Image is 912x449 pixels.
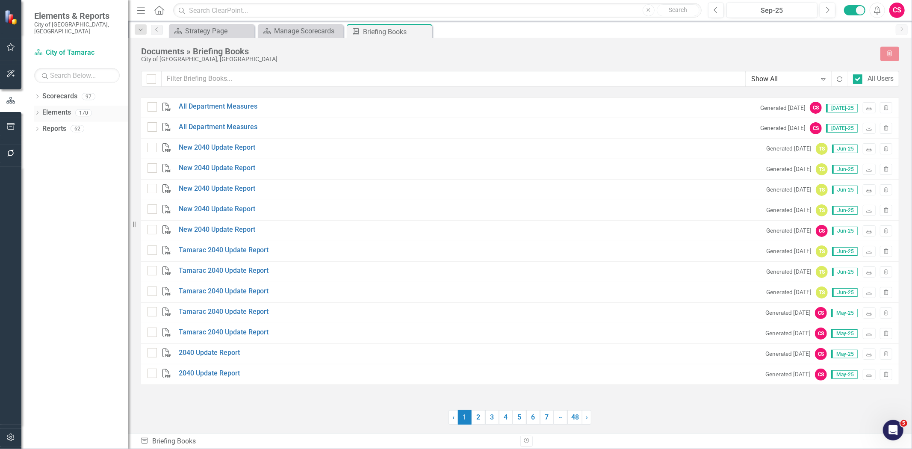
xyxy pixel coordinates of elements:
[832,186,858,194] span: Jun-25
[34,48,120,58] a: City of Tamarac
[815,307,827,319] div: CS
[34,11,120,21] span: Elements & Reports
[363,27,430,37] div: Briefing Books
[831,350,858,358] span: May-25
[179,184,255,194] a: New 2040 Update Report
[765,309,811,317] small: Generated [DATE]
[179,122,257,132] a: All Department Measures
[766,186,812,194] small: Generated [DATE]
[75,109,92,116] div: 170
[179,143,255,153] a: New 2040 Update Report
[815,328,827,340] div: CS
[889,3,905,18] button: CS
[179,348,240,358] a: 2040 Update Report
[179,369,240,378] a: 2040 Update Report
[472,410,485,425] a: 2
[34,21,120,35] small: City of [GEOGRAPHIC_DATA], [GEOGRAPHIC_DATA]
[826,124,858,133] span: [DATE]-25
[760,124,806,132] small: Generated [DATE]
[765,370,811,378] small: Generated [DATE]
[816,287,828,298] div: TS
[816,163,828,175] div: TS
[179,266,269,276] a: Tamarac 2040 Update Report
[274,26,341,36] div: Manage Scorecards
[832,288,858,297] span: Jun-25
[765,329,811,337] small: Generated [DATE]
[765,350,811,358] small: Generated [DATE]
[260,26,341,36] a: Manage Scorecards
[832,247,858,256] span: Jun-25
[526,410,540,425] a: 6
[810,102,822,114] div: CS
[173,3,702,18] input: Search ClearPoint...
[140,437,514,446] div: Briefing Books
[816,245,828,257] div: TS
[171,26,252,36] a: Strategy Page
[540,410,554,425] a: 7
[832,227,858,235] span: Jun-25
[179,225,255,235] a: New 2040 Update Report
[815,369,827,381] div: CS
[868,74,894,84] div: All Users
[883,420,903,440] iframe: Intercom live chat
[179,287,269,296] a: Tamarac 2040 Update Report
[669,6,687,13] span: Search
[831,329,858,338] span: May-25
[832,206,858,215] span: Jun-25
[4,10,19,25] img: ClearPoint Strategy
[729,6,815,16] div: Sep-25
[766,288,812,296] small: Generated [DATE]
[499,410,513,425] a: 4
[452,413,455,421] span: ‹
[816,225,828,237] div: CS
[816,143,828,155] div: TS
[657,4,699,16] button: Search
[586,413,588,421] span: ›
[179,204,255,214] a: New 2040 Update Report
[42,108,71,118] a: Elements
[179,163,255,173] a: New 2040 Update Report
[751,74,817,84] div: Show All
[42,92,77,101] a: Scorecards
[179,328,269,337] a: Tamarac 2040 Update Report
[766,247,812,255] small: Generated [DATE]
[485,410,499,425] a: 3
[179,102,257,112] a: All Department Measures
[810,122,822,134] div: CS
[760,104,806,112] small: Generated [DATE]
[185,26,252,36] div: Strategy Page
[816,204,828,216] div: TS
[179,307,269,317] a: Tamarac 2040 Update Report
[816,184,828,196] div: TS
[832,165,858,174] span: Jun-25
[766,145,812,153] small: Generated [DATE]
[458,410,472,425] span: 1
[82,93,95,100] div: 97
[831,309,858,317] span: May-25
[766,206,812,214] small: Generated [DATE]
[832,145,858,153] span: Jun-25
[832,268,858,276] span: Jun-25
[831,370,858,379] span: May-25
[141,56,872,62] div: City of [GEOGRAPHIC_DATA], [GEOGRAPHIC_DATA]
[71,125,84,133] div: 62
[179,245,269,255] a: Tamarac 2040 Update Report
[161,71,746,87] input: Filter Briefing Books...
[726,3,818,18] button: Sep-25
[900,420,907,427] span: 5
[141,47,872,56] div: Documents » Briefing Books
[42,124,66,134] a: Reports
[567,410,582,425] a: 48
[816,266,828,278] div: TS
[815,348,827,360] div: CS
[766,165,812,173] small: Generated [DATE]
[766,268,812,276] small: Generated [DATE]
[826,104,858,112] span: [DATE]-25
[34,68,120,83] input: Search Below...
[513,410,526,425] a: 5
[766,227,812,235] small: Generated [DATE]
